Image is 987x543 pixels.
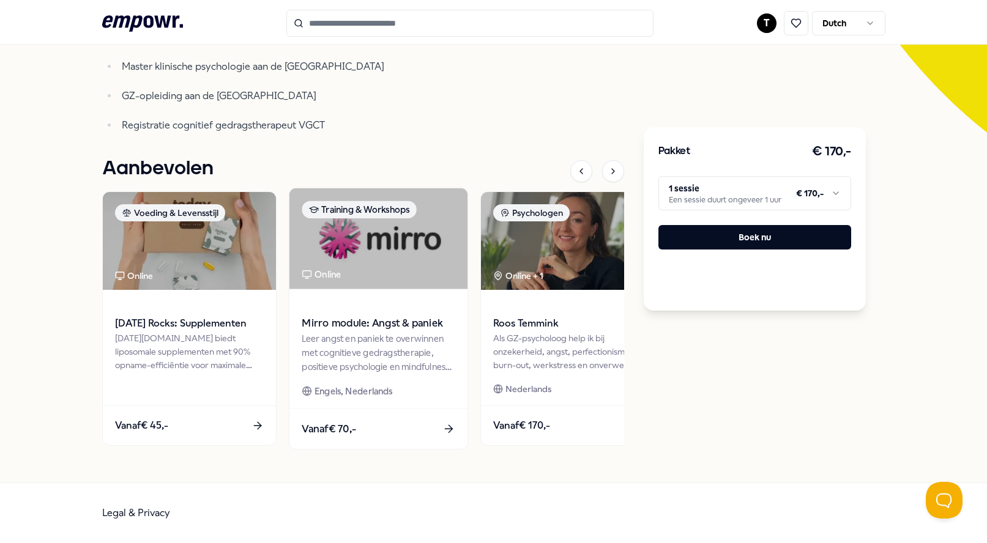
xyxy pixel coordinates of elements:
[102,153,214,184] h1: Aanbevolen
[314,384,392,398] span: Engels, Nederlands
[493,418,550,434] span: Vanaf € 170,-
[115,331,264,372] div: [DATE][DOMAIN_NAME] biedt liposomale supplementen met 90% opname-efficiëntie voor maximale gezond...
[102,507,170,519] a: Legal & Privacy
[493,269,543,283] div: Online + 1
[102,191,277,446] a: package imageVoeding & LevensstijlOnline[DATE] Rocks: Supplementen[DATE][DOMAIN_NAME] biedt lipos...
[115,269,153,283] div: Online
[302,201,416,218] div: Training & Workshops
[481,192,654,290] img: package image
[757,13,777,33] button: T
[122,117,500,134] p: Registratie cognitief gedragstherapeut VGCT
[302,316,455,331] span: Mirro module: Angst & paniek
[493,204,570,221] div: Psychologen
[480,191,655,446] a: package imagePsychologenOnline + 1Roos TemminkAls GZ-psycholoog help ik bij onzekerheid, angst, p...
[302,267,341,281] div: Online
[505,382,551,396] span: Nederlands
[812,142,851,161] h3: € 170,-
[103,192,276,290] img: package image
[115,316,264,331] span: [DATE] Rocks: Supplementen
[926,482,963,519] iframe: Help Scout Beacon - Open
[658,225,851,249] button: Boek nu
[289,188,467,289] img: package image
[302,331,455,374] div: Leer angst en paniek te overwinnen met cognitieve gedragstherapie, positieve psychologie en mindf...
[302,421,356,437] span: Vanaf € 70,-
[115,418,168,434] span: Vanaf € 45,-
[493,331,642,372] div: Als GZ-psycholoog help ik bij onzekerheid, angst, perfectionisme, burn-out, werkstress en onverwe...
[658,144,690,160] h3: Pakket
[122,58,500,75] p: Master klinische psychologie aan de [GEOGRAPHIC_DATA]
[288,188,468,450] a: package imageTraining & WorkshopsOnlineMirro module: Angst & paniekLeer angst en paniek te overwi...
[286,10,654,37] input: Search for products, categories or subcategories
[493,316,642,331] span: Roos Temmink
[115,204,225,221] div: Voeding & Levensstijl
[122,87,500,105] p: GZ-opleiding aan de [GEOGRAPHIC_DATA]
